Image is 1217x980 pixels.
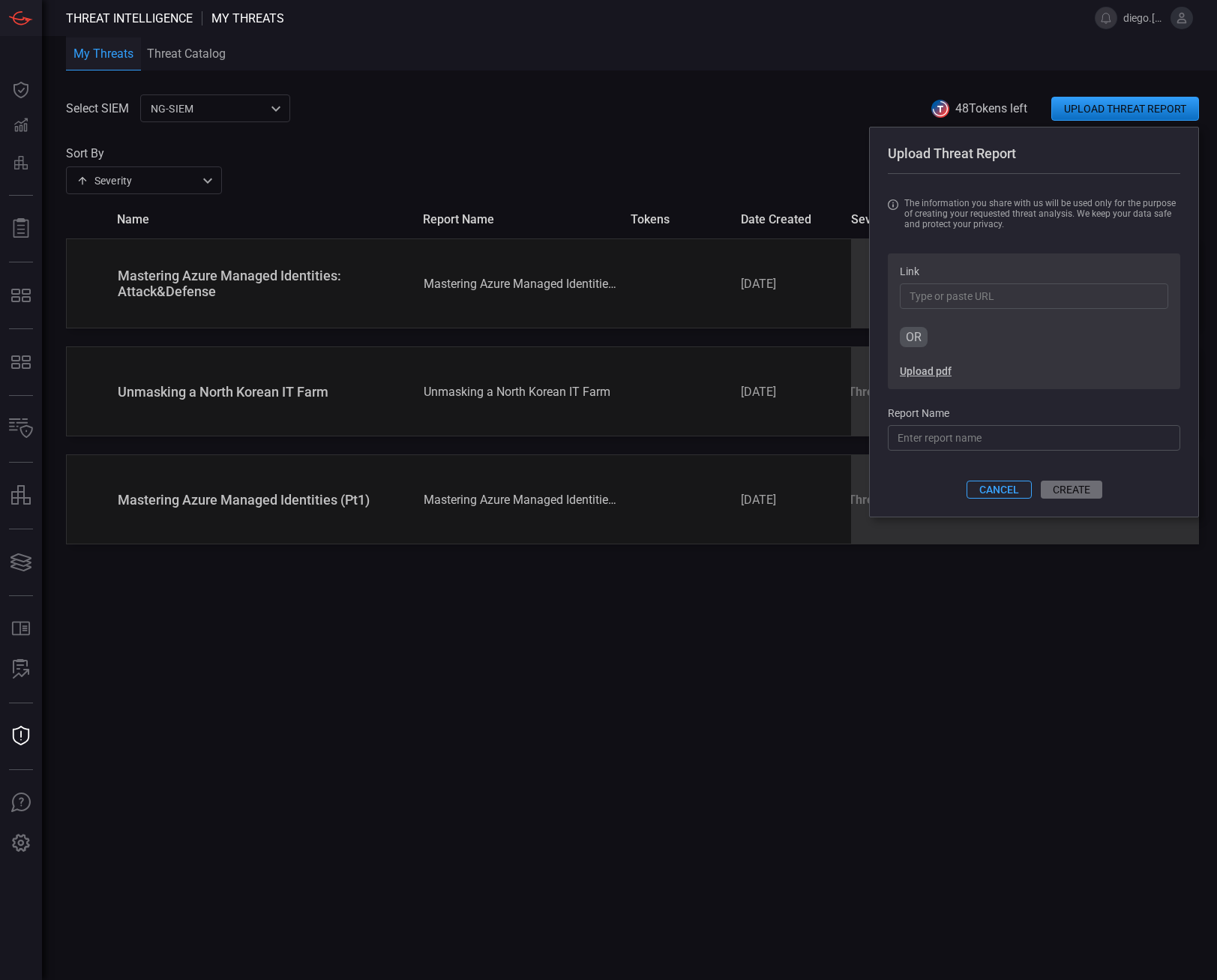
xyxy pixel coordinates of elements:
button: Inventory [3,411,39,447]
div: [DATE] [741,493,839,507]
label: Sort By [66,146,222,160]
span: tokens [631,212,729,226]
div: Mastering Azure Managed Identities: Attack&Defense [424,277,619,291]
span: date created [741,212,839,226]
span: The information you share with us will be used only for the purpose of creating your requested th... [904,198,1180,229]
div: [DATE] [741,385,839,399]
div: Mastering Azure Managed Identities (Pt1) [118,492,412,508]
div: Threat analysis is being generated and will be available by 08-21-2025 [851,455,1199,544]
label: Link [900,265,1168,277]
div: Unmasking a North Korean IT Farm [424,385,619,399]
button: Reports [3,211,39,247]
button: MITRE - Detection Posture [3,344,39,380]
button: Threat Intelligence [3,718,39,754]
div: Mastering Azure Managed Identities: Attack&Defense [118,268,412,299]
button: Preventions [3,144,39,180]
button: Detections [3,108,39,144]
button: Rule Catalog [3,611,39,647]
div: Severity [76,173,198,188]
span: severity [851,212,949,226]
input: Enter report name [888,425,1180,451]
div: Dismissed - Moving this threat to Sentinel SIEM [851,239,1199,328]
button: Dashboard [3,72,39,108]
span: Threat Intelligence [66,11,193,25]
p: NG-SIEM [151,101,266,116]
div: OR [900,327,928,347]
div: Threat analysis is being generated and will be available by 08-21-2025 [851,347,1199,436]
div: Upload Threat Report [888,145,1180,161]
button: Ask Us A Question [3,785,39,821]
span: report name [423,212,619,226]
button: UPLOAD THREAT REPORT [1051,97,1199,121]
button: Upload pdf [900,365,952,377]
button: CANCEL [967,481,1032,499]
div: [DATE] [741,277,839,291]
button: My Threats [66,37,141,72]
span: diego.[PERSON_NAME].amandi [1123,12,1165,24]
label: Report Name [888,407,1180,419]
label: Select SIEM [66,101,129,115]
button: ALERT ANALYSIS [3,652,39,688]
button: assets [3,478,39,514]
input: Type or paste URL [900,283,1168,309]
button: MITRE - Exposures [3,277,39,313]
span: name [117,212,411,226]
button: Preferences [3,826,39,862]
span: My Threats [211,11,284,25]
div: Mastering Azure Managed Identities (Pt1) [424,493,619,507]
div: Unmasking a North Korean IT Farm [118,384,412,400]
span: 48 Tokens left [955,101,1027,115]
button: Cards [3,544,39,580]
button: Threat Catalog [141,36,232,70]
